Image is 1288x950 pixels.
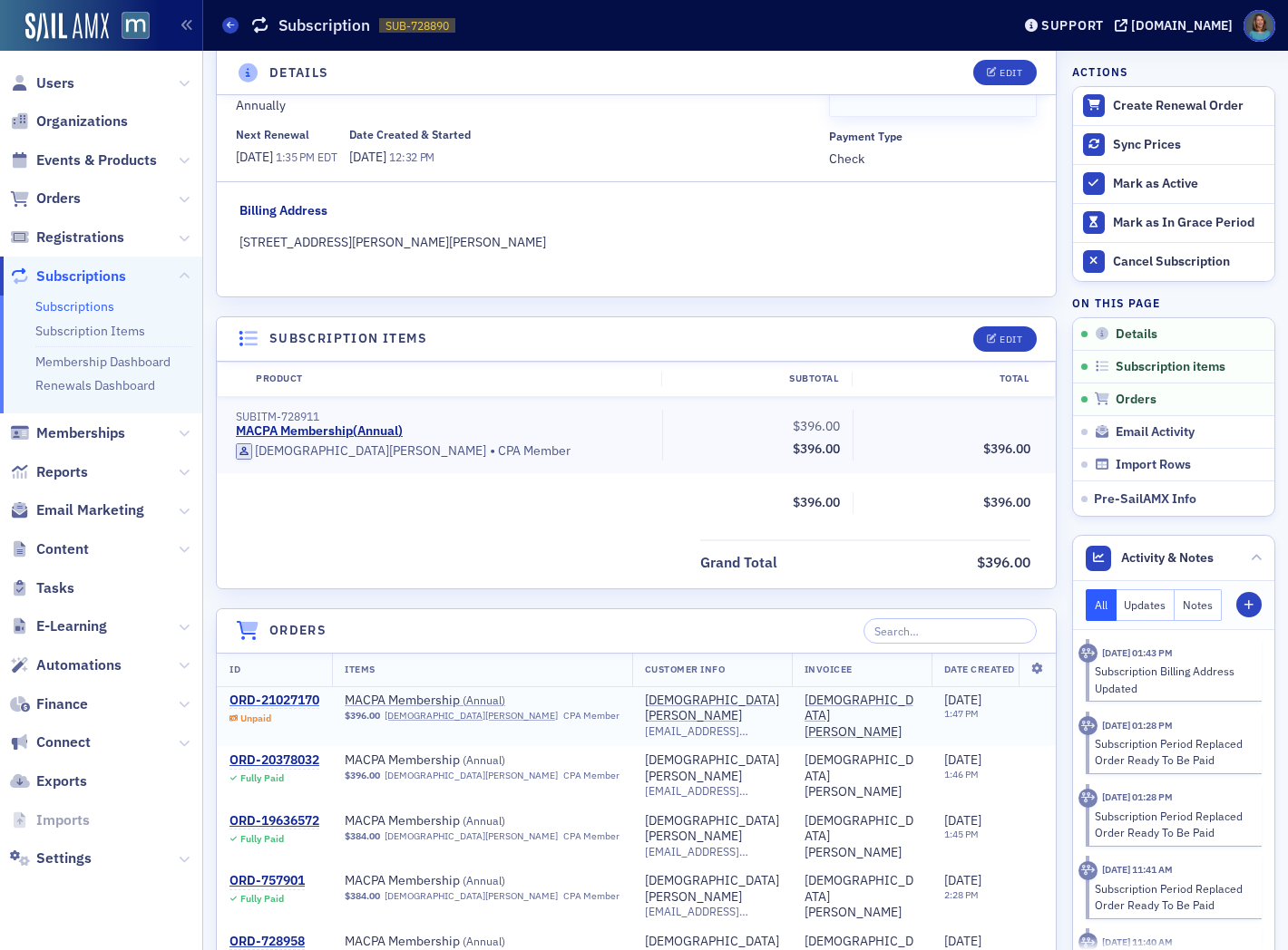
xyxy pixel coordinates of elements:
[829,150,1037,169] span: Check
[1102,719,1173,732] time: 9/10/2025 01:28 PM
[276,150,315,164] span: 1:35 PM
[1102,646,1173,659] time: 9/10/2025 01:43 PM
[944,707,979,720] time: 1:47 PM
[944,812,981,829] span: [DATE]
[1078,716,1098,735] div: Activity
[805,813,919,861] a: [DEMOGRAPHIC_DATA][PERSON_NAME]
[1094,490,1196,507] span: Pre-SailAMX Info
[805,663,853,675] span: Invoicee
[864,618,1037,644] input: Search…
[269,621,327,640] h4: Orders
[1073,203,1274,242] button: Mark as In Grace Period
[661,372,852,386] div: Subtotal
[36,462,88,482] span: Reports
[463,934,505,948] span: ( Annual )
[1086,589,1117,621] button: All
[944,663,1015,675] span: Date Created
[645,845,779,858] span: [EMAIL_ADDRESS][DOMAIN_NAME]
[1113,98,1265,114] div: Create Renewal Order
[463,693,505,707] span: ( Annual )
[255,443,486,460] div: [DEMOGRAPHIC_DATA][PERSON_NAME]
[793,494,840,510] span: $396.00
[944,872,981,888] span: [DATE]
[1115,19,1239,32] button: [DOMAIN_NAME]
[983,441,1030,457] span: $396.00
[805,752,919,800] a: [DEMOGRAPHIC_DATA][PERSON_NAME]
[345,813,573,829] a: MACPA Membership (Annual)
[1095,735,1250,769] div: Subscription Period Replaced Order Ready To Be Paid
[229,934,305,950] a: ORD-728958
[36,189,81,208] span: Orders
[345,873,573,889] span: MACPA Membership
[229,873,305,889] div: ORD-757901
[10,539,89,559] a: Content
[229,752,319,769] a: ORD-20378032
[345,710,380,722] span: $396.00
[793,441,840,457] span: $396.00
[1116,326,1157,343] span: Details
[563,770,620,781] div: CPA Member
[1000,334,1022,344] div: Edit
[35,377,155,393] a: Renewals Dashboard
[563,710,620,722] div: CPA Member
[385,18,449,34] span: SUB-728890
[345,830,380,842] span: $384.00
[345,934,573,950] span: MACPA Membership
[240,833,284,845] div: Fully Paid
[563,890,620,902] div: CPA Member
[236,443,486,460] a: [DEMOGRAPHIC_DATA][PERSON_NAME]
[490,442,495,460] span: •
[805,693,919,741] span: Kristen Pilchard
[1095,880,1250,914] div: Subscription Period Replaced Order Ready To Be Paid
[1116,457,1191,473] span: Import Rows
[36,732,91,752] span: Connect
[229,693,319,709] div: ORD-21027170
[269,329,427,348] h4: Subscription items
[345,752,573,769] span: MACPA Membership
[345,934,573,950] a: MACPA Membership (Annual)
[36,228,124,247] span: Registrations
[645,693,779,724] a: [DEMOGRAPHIC_DATA][PERSON_NAME]
[36,539,89,559] span: Content
[229,813,319,829] a: ORD-19636572
[463,752,505,767] span: ( Annual )
[700,552,784,574] span: Grand Total
[829,130,903,143] div: Payment Type
[10,500,144,520] a: Email Marketing
[1102,790,1173,803] time: 9/10/2025 01:28 PM
[977,553,1030,571] span: $396.00
[385,770,558,781] a: [DEMOGRAPHIC_DATA][PERSON_NAME]
[645,752,779,784] a: [DEMOGRAPHIC_DATA][PERSON_NAME]
[805,693,919,741] div: [DEMOGRAPHIC_DATA][PERSON_NAME]
[236,82,816,115] div: Annually
[10,228,124,247] a: Registrations
[1113,215,1265,231] div: Mark as In Grace Period
[645,873,779,905] a: [DEMOGRAPHIC_DATA][PERSON_NAME]
[805,752,919,800] span: Kristen Pilchard
[10,616,107,636] a: E-Learning
[10,423,125,443] a: Memberships
[1073,164,1274,203] button: Mark as Active
[236,442,649,460] div: CPA Member
[35,323,145,339] a: Subscription Items
[36,771,87,791] span: Exports
[10,267,126,286] a: Subscriptions
[1078,861,1098,880] div: Activity
[944,828,979,840] time: 1:45 PM
[973,326,1036,352] button: Edit
[36,267,126,286] span: Subscriptions
[36,150,157,170] span: Events & Products
[805,813,919,861] span: Kristen Pilchard
[1116,392,1156,408] span: Orders
[1175,589,1222,621] button: Notes
[10,73,74,93] a: Users
[645,663,726,675] span: Customer Info
[35,298,114,315] a: Subscriptions
[944,692,981,708] span: [DATE]
[236,423,403,440] a: MACPA Membership(Annual)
